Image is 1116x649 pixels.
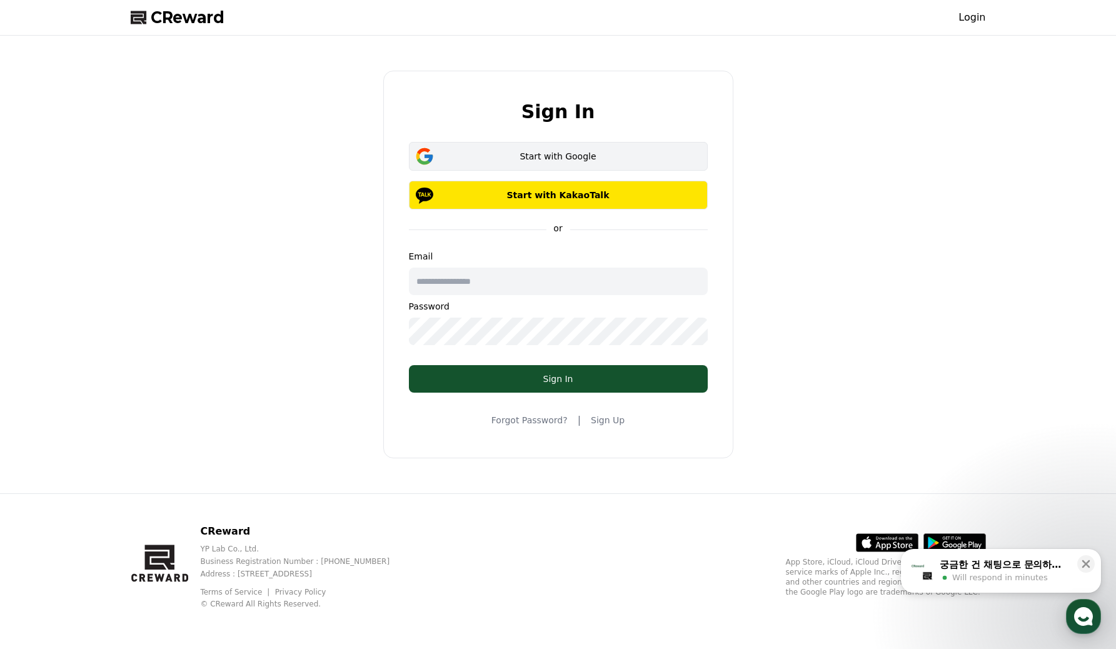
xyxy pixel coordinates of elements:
div: Sign In [434,373,683,385]
button: Sign In [409,365,708,393]
span: Home [32,415,54,425]
a: Privacy Policy [275,588,326,596]
p: CReward [200,524,410,539]
span: | [578,413,581,428]
p: Password [409,300,708,313]
a: Login [958,10,985,25]
h2: Sign In [521,101,595,122]
a: Home [4,396,83,428]
p: or [546,222,570,234]
button: Start with Google [409,142,708,171]
p: © CReward All Rights Reserved. [200,599,410,609]
div: Start with Google [427,150,690,163]
a: Settings [161,396,240,428]
p: Address : [STREET_ADDRESS] [200,569,410,579]
a: Terms of Service [200,588,271,596]
a: CReward [131,8,224,28]
a: Sign Up [591,414,625,426]
p: Email [409,250,708,263]
span: CReward [151,8,224,28]
p: YP Lab Co., Ltd. [200,544,410,554]
a: Messages [83,396,161,428]
p: Business Registration Number : [PHONE_NUMBER] [200,556,410,566]
span: Settings [185,415,216,425]
p: App Store, iCloud, iCloud Drive, and iTunes Store are service marks of Apple Inc., registered in ... [786,557,986,597]
a: Forgot Password? [491,414,568,426]
span: Messages [104,416,141,426]
button: Start with KakaoTalk [409,181,708,209]
p: Start with KakaoTalk [427,189,690,201]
